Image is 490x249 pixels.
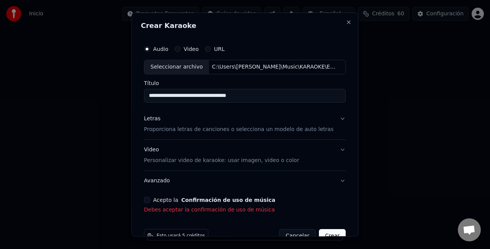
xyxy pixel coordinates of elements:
button: LetrasProporciona letras de canciones o selecciona un modelo de auto letras [144,108,346,139]
label: Audio [153,46,168,52]
label: Acepto la [153,197,275,202]
button: Cancelar [279,229,316,242]
label: Título [144,80,346,85]
div: Letras [144,115,160,122]
span: Esto usará 5 créditos [157,233,205,239]
div: C:\Users\[PERSON_NAME]\Music\KARAOKE\Esta semana\La canción más hermosa del mundo-[PERSON_NAME] V... [209,63,339,71]
p: Personalizar video de karaoke: usar imagen, video o color [144,156,299,164]
label: Video [184,46,199,52]
h2: Crear Karaoke [141,22,349,29]
label: URL [214,46,225,52]
p: Proporciona letras de canciones o selecciona un modelo de auto letras [144,125,333,133]
button: VideoPersonalizar video de karaoke: usar imagen, video o color [144,139,346,170]
button: Avanzado [144,170,346,190]
div: Seleccionar archivo [144,60,209,74]
div: Video [144,146,299,164]
p: Debes aceptar la confirmación de uso de música [144,206,346,213]
button: Crear [319,229,346,242]
button: Acepto la [181,197,276,202]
